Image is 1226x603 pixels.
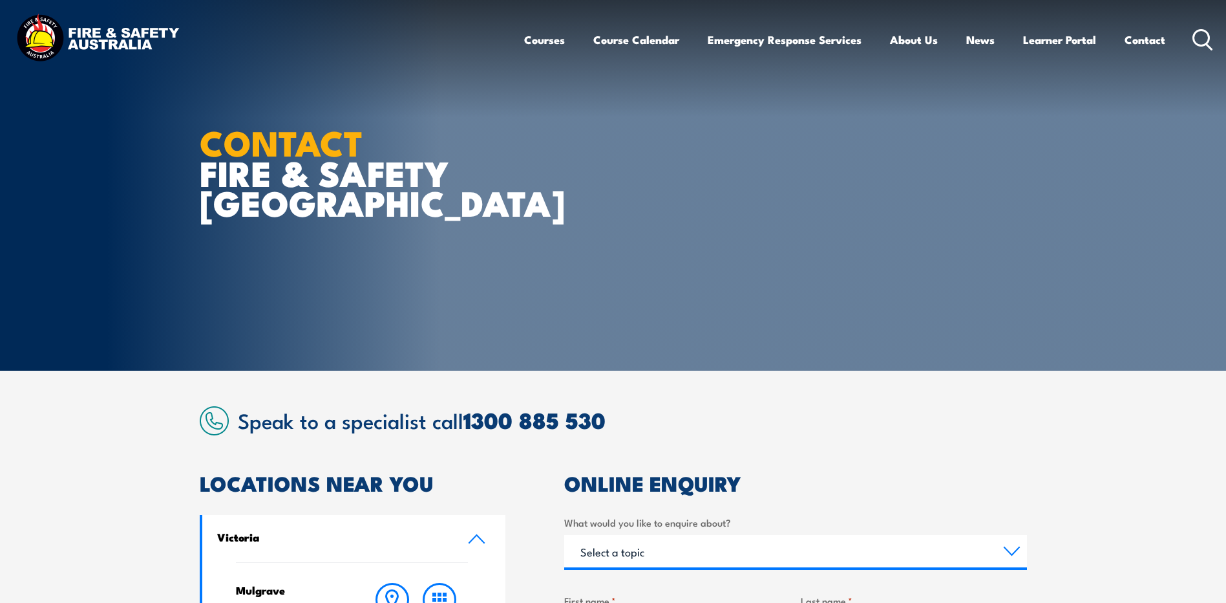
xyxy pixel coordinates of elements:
[202,515,506,562] a: Victoria
[217,530,449,544] h4: Victoria
[200,127,519,217] h1: FIRE & SAFETY [GEOGRAPHIC_DATA]
[236,583,344,597] h4: Mulgrave
[708,23,861,57] a: Emergency Response Services
[463,402,606,437] a: 1300 885 530
[200,115,363,168] strong: CONTACT
[238,408,1027,432] h2: Speak to a specialist call
[524,23,565,57] a: Courses
[564,515,1027,530] label: What would you like to enquire about?
[1125,23,1165,57] a: Contact
[966,23,995,57] a: News
[564,474,1027,492] h2: ONLINE ENQUIRY
[593,23,679,57] a: Course Calendar
[200,474,506,492] h2: LOCATIONS NEAR YOU
[1023,23,1096,57] a: Learner Portal
[890,23,938,57] a: About Us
